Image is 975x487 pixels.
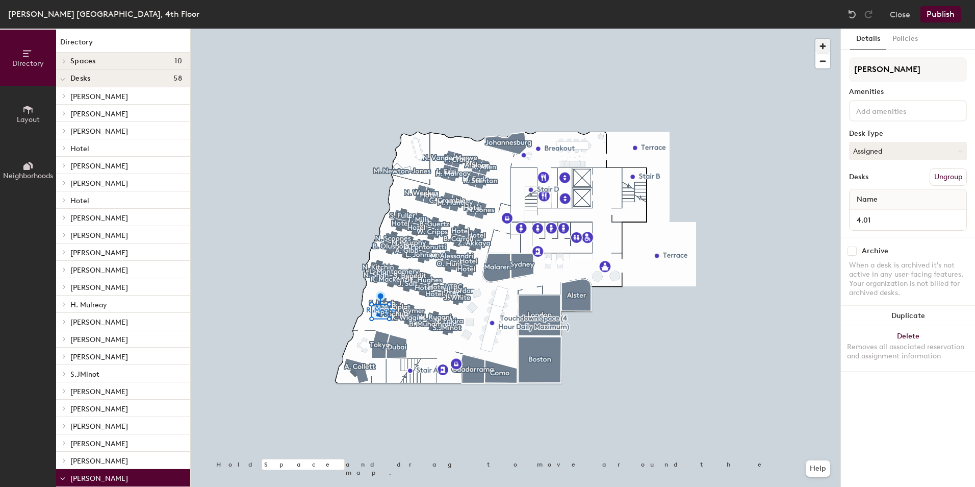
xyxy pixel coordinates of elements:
[886,29,924,50] button: Policies
[70,57,96,65] span: Spaces
[173,75,182,83] span: 58
[930,168,967,186] button: Ungroup
[8,8,199,20] div: [PERSON_NAME] [GEOGRAPHIC_DATA], 4th Floor
[70,231,128,240] span: [PERSON_NAME]
[849,142,967,160] button: Assigned
[849,261,967,298] div: When a desk is archived it's not active in any user-facing features. Your organization is not bil...
[70,387,128,396] span: [PERSON_NAME]
[852,190,883,209] span: Name
[174,57,182,65] span: 10
[70,214,128,223] span: [PERSON_NAME]
[70,75,90,83] span: Desks
[852,213,964,227] input: Unnamed desk
[70,110,128,118] span: [PERSON_NAME]
[56,37,190,53] h1: Directory
[841,326,975,371] button: DeleteRemoves all associated reservation and assignment information
[70,266,128,275] span: [PERSON_NAME]
[70,127,128,136] span: [PERSON_NAME]
[70,162,128,171] span: [PERSON_NAME]
[847,343,969,361] div: Removes all associated reservation and assignment information
[70,335,128,344] span: [PERSON_NAME]
[70,301,107,309] span: H. Mulreay
[70,92,128,101] span: [PERSON_NAME]
[70,197,89,205] span: Hotel
[70,370,99,379] span: S.JMinot
[12,59,44,68] span: Directory
[863,9,874,19] img: Redo
[70,144,89,153] span: Hotel
[70,179,128,188] span: [PERSON_NAME]
[849,88,967,96] div: Amenities
[70,283,128,292] span: [PERSON_NAME]
[70,474,128,483] span: [PERSON_NAME]
[854,104,946,116] input: Add amenities
[70,422,128,431] span: [PERSON_NAME]
[841,306,975,326] button: Duplicate
[849,130,967,138] div: Desk Type
[850,29,886,50] button: Details
[847,9,857,19] img: Undo
[70,318,128,327] span: [PERSON_NAME]
[70,457,128,466] span: [PERSON_NAME]
[920,6,961,22] button: Publish
[70,249,128,257] span: [PERSON_NAME]
[17,115,40,124] span: Layout
[890,6,910,22] button: Close
[3,172,53,180] span: Neighborhoods
[806,460,830,477] button: Help
[862,247,888,255] div: Archive
[70,353,128,361] span: [PERSON_NAME]
[70,405,128,413] span: [PERSON_NAME]
[70,440,128,448] span: [PERSON_NAME]
[849,173,868,181] div: Desks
